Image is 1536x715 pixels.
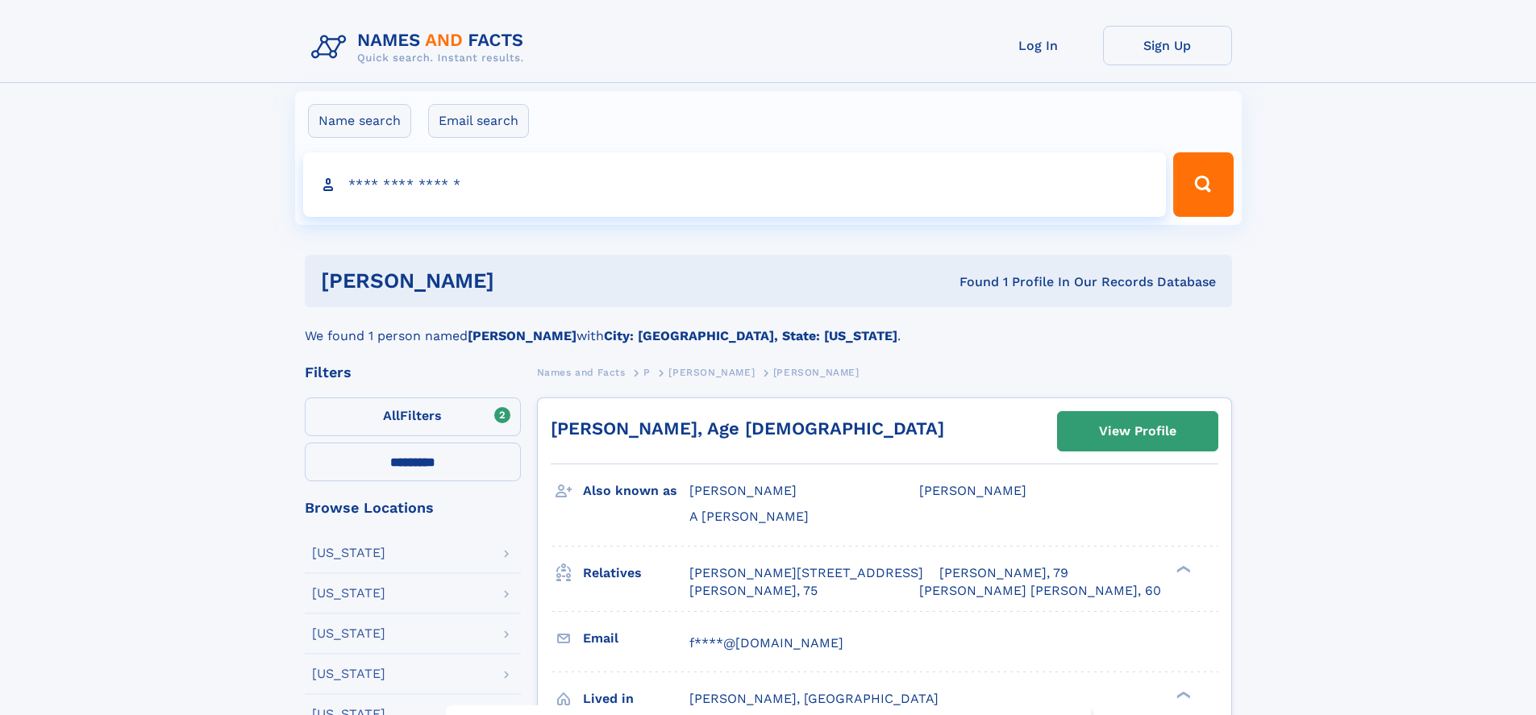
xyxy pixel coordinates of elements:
[308,104,411,138] label: Name search
[939,564,1068,582] a: [PERSON_NAME], 79
[551,418,944,439] a: [PERSON_NAME], Age [DEMOGRAPHIC_DATA]
[1173,152,1233,217] button: Search Button
[919,582,1161,600] a: [PERSON_NAME] [PERSON_NAME], 60
[1099,413,1176,450] div: View Profile
[312,587,385,600] div: [US_STATE]
[428,104,529,138] label: Email search
[305,26,537,69] img: Logo Names and Facts
[604,328,897,343] b: City: [GEOGRAPHIC_DATA], State: [US_STATE]
[305,397,521,436] label: Filters
[305,307,1232,346] div: We found 1 person named with .
[305,501,521,515] div: Browse Locations
[468,328,577,343] b: [PERSON_NAME]
[312,667,385,680] div: [US_STATE]
[668,362,755,382] a: [PERSON_NAME]
[643,362,651,382] a: P
[312,547,385,559] div: [US_STATE]
[537,362,626,382] a: Names and Facts
[773,367,860,378] span: [PERSON_NAME]
[689,509,809,524] span: A [PERSON_NAME]
[1172,689,1192,700] div: ❯
[1172,563,1192,574] div: ❯
[305,365,521,380] div: Filters
[689,483,797,498] span: [PERSON_NAME]
[303,152,1167,217] input: search input
[689,582,818,600] a: [PERSON_NAME], 75
[974,26,1103,65] a: Log In
[583,559,689,587] h3: Relatives
[643,367,651,378] span: P
[726,273,1216,291] div: Found 1 Profile In Our Records Database
[689,691,939,706] span: [PERSON_NAME], [GEOGRAPHIC_DATA]
[689,564,923,582] a: [PERSON_NAME][STREET_ADDRESS]
[919,483,1026,498] span: [PERSON_NAME]
[583,477,689,505] h3: Also known as
[1103,26,1232,65] a: Sign Up
[1058,412,1218,451] a: View Profile
[321,271,727,291] h1: [PERSON_NAME]
[312,627,385,640] div: [US_STATE]
[583,685,689,713] h3: Lived in
[583,625,689,652] h3: Email
[668,367,755,378] span: [PERSON_NAME]
[383,408,400,423] span: All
